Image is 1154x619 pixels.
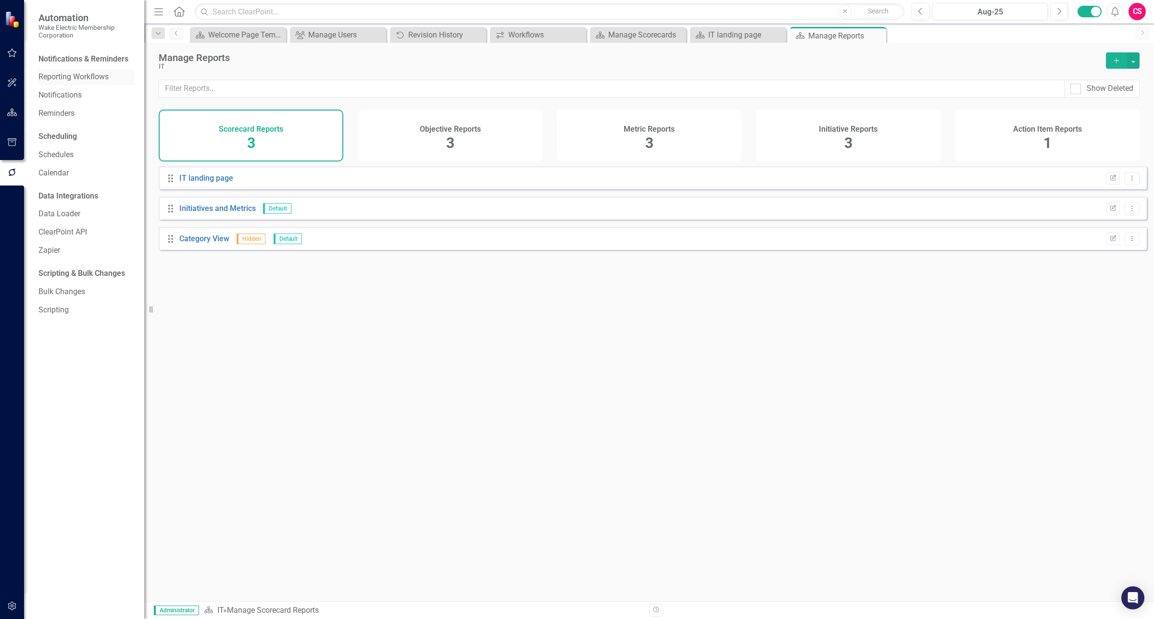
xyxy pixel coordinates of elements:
span: Administrator [154,606,199,615]
div: » Manage Scorecard Reports [204,605,642,616]
a: Category View [179,234,229,243]
h4: Initiative Reports [819,125,878,134]
span: Default [274,234,302,244]
span: 1 [1043,135,1052,151]
div: Revision History [408,29,484,41]
div: IT landing page [708,29,784,41]
div: Workflows [508,29,584,41]
span: 3 [844,135,853,151]
div: Manage Scorecards [608,29,684,41]
div: Notifications & Reminders [38,54,128,65]
div: Show Deleted [1087,83,1133,94]
a: Manage Scorecards [592,29,684,41]
a: Scripting [38,305,135,316]
div: Manage Reports [808,30,884,42]
span: Default [263,203,291,214]
h4: Metric Reports [624,125,675,134]
small: Wake Electric Membership Corporation [38,24,135,39]
a: IT [217,606,223,615]
a: Workflows [492,29,584,41]
span: 3 [645,135,653,151]
a: Manage Users [292,29,384,41]
div: Open Intercom Messenger [1121,586,1144,609]
h4: Action Item Reports [1013,125,1082,134]
div: Manage Reports [159,52,1096,63]
div: Scripting & Bulk Changes [38,268,125,279]
button: Search [854,5,902,18]
a: Calendar [38,168,135,179]
h4: Scorecard Reports [219,125,283,134]
a: Revision History [392,29,484,41]
img: ClearPoint Strategy [5,11,22,27]
a: Zapier [38,245,135,256]
a: ClearPoint API [38,227,135,238]
a: Reporting Workflows [38,72,135,83]
div: IT [159,63,1096,70]
button: CS [1129,3,1146,20]
div: Data Integrations [38,191,98,202]
a: IT landing page [692,29,784,41]
h4: Objective Reports [420,125,481,134]
a: Notifications [38,90,135,101]
span: Hidden [237,234,265,244]
input: Search ClearPoint... [195,3,904,20]
span: Automation [38,12,135,24]
div: Aug-25 [936,6,1044,18]
a: Welcome Page Template [192,29,284,41]
a: Data Loader [38,209,135,220]
span: 3 [446,135,454,151]
span: Search [868,7,889,15]
div: Welcome Page Template [208,29,284,41]
button: Aug-25 [932,3,1048,20]
div: Scheduling [38,131,77,142]
input: Filter Reports... [159,80,1065,98]
a: Schedules [38,149,135,161]
a: Reminders [38,108,135,119]
div: Manage Users [308,29,384,41]
a: Bulk Changes [38,286,135,297]
a: IT landing page [179,173,233,183]
a: Initiatives and Metrics [179,204,256,213]
span: 3 [247,135,255,151]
